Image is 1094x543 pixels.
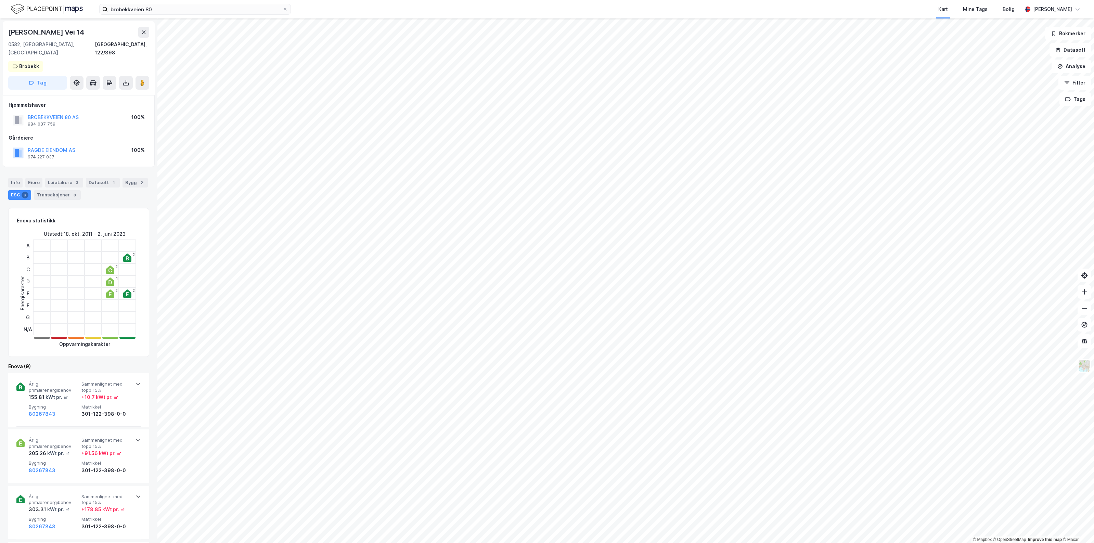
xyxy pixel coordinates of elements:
[29,449,70,457] div: 205.26
[29,437,79,449] span: Årlig primærenergibehov
[1033,5,1072,13] div: [PERSON_NAME]
[25,178,42,188] div: Eiere
[81,393,118,401] div: + 10.7 kWt pr. ㎡
[29,410,55,418] button: 80267843
[81,505,125,514] div: + 178.85 kWt pr. ㎡
[116,276,118,281] div: 1
[8,27,86,38] div: [PERSON_NAME] Vei 14
[29,522,55,531] button: 80267843
[34,190,81,200] div: Transaksjoner
[1003,5,1015,13] div: Bolig
[24,311,32,323] div: G
[81,437,131,449] span: Sammenlignet med topp 15%
[44,230,126,238] div: Utstedt : 18. okt. 2011 - 2. juni 2023
[11,3,83,15] img: logo.f888ab2527a4732fd821a326f86c7f29.svg
[131,113,145,121] div: 100%
[1078,359,1091,372] img: Z
[29,516,79,522] span: Bygning
[24,263,32,275] div: C
[29,460,79,466] span: Bygning
[81,466,131,475] div: 301-122-398-0-0
[108,4,282,14] input: Søk på adresse, matrikkel, gårdeiere, leietakere eller personer
[24,251,32,263] div: B
[973,537,992,542] a: Mapbox
[1028,537,1062,542] a: Improve this map
[81,381,131,393] span: Sammenlignet med topp 15%
[123,178,148,188] div: Bygg
[81,460,131,466] span: Matrikkel
[24,287,32,299] div: E
[19,62,39,70] div: Brobekk
[24,275,32,287] div: D
[9,101,149,109] div: Hjemmelshaver
[993,537,1026,542] a: OpenStreetMap
[24,299,32,311] div: F
[8,178,23,188] div: Info
[71,192,78,198] div: 8
[1045,27,1091,40] button: Bokmerker
[29,466,55,475] button: 80267843
[18,276,27,310] div: Energikarakter
[81,522,131,531] div: 301-122-398-0-0
[8,190,31,200] div: ESG
[81,410,131,418] div: 301-122-398-0-0
[44,393,68,401] div: kWt pr. ㎡
[8,362,149,371] div: Enova (9)
[81,516,131,522] span: Matrikkel
[29,505,70,514] div: 303.31
[110,179,117,186] div: 1
[1052,60,1091,73] button: Analyse
[29,393,68,401] div: 155.81
[29,494,79,506] span: Årlig primærenergibehov
[9,134,149,142] div: Gårdeiere
[115,264,118,269] div: 2
[22,192,28,198] div: 9
[115,288,118,293] div: 2
[17,217,55,225] div: Enova statistikk
[29,381,79,393] span: Årlig primærenergibehov
[45,178,83,188] div: Leietakere
[46,505,70,514] div: kWt pr. ㎡
[1058,76,1091,90] button: Filter
[81,494,131,506] span: Sammenlignet med topp 15%
[138,179,145,186] div: 2
[132,253,135,257] div: 2
[28,154,54,160] div: 974 227 037
[29,404,79,410] span: Bygning
[1059,92,1091,106] button: Tags
[28,121,55,127] div: 984 037 759
[24,240,32,251] div: A
[132,288,135,293] div: 2
[95,40,149,57] div: [GEOGRAPHIC_DATA], 122/398
[59,340,110,348] div: Oppvarmingskarakter
[74,179,80,186] div: 3
[8,40,95,57] div: 0582, [GEOGRAPHIC_DATA], [GEOGRAPHIC_DATA]
[86,178,120,188] div: Datasett
[1050,43,1091,57] button: Datasett
[963,5,988,13] div: Mine Tags
[46,449,70,457] div: kWt pr. ㎡
[24,323,32,335] div: N/A
[81,449,121,457] div: + 91.56 kWt pr. ㎡
[81,404,131,410] span: Matrikkel
[938,5,948,13] div: Kart
[8,76,67,90] button: Tag
[131,146,145,154] div: 100%
[1060,510,1094,543] iframe: Chat Widget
